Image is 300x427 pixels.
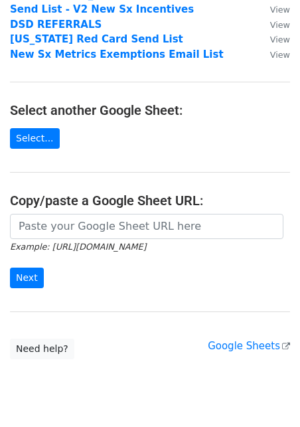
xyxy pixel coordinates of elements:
[257,19,290,31] a: View
[10,193,290,209] h4: Copy/paste a Google Sheet URL:
[10,268,44,288] input: Next
[270,50,290,60] small: View
[234,363,300,427] iframe: Chat Widget
[270,5,290,15] small: View
[257,33,290,45] a: View
[10,3,194,15] a: Send List - V2 New Sx Incentives
[10,19,102,31] a: DSD REFERRALS
[10,33,183,45] a: [US_STATE] Red Card Send List
[257,3,290,15] a: View
[10,48,224,60] a: New Sx Metrics Exemptions Email List
[10,339,74,359] a: Need help?
[10,242,146,252] small: Example: [URL][DOMAIN_NAME]
[257,48,290,60] a: View
[10,214,283,239] input: Paste your Google Sheet URL here
[208,340,290,352] a: Google Sheets
[10,102,290,118] h4: Select another Google Sheet:
[270,20,290,30] small: View
[270,35,290,44] small: View
[10,128,60,149] a: Select...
